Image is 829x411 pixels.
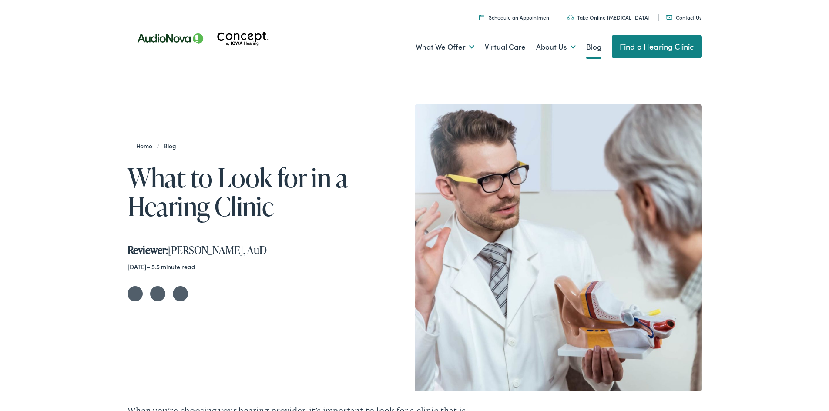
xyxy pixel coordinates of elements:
[128,263,392,271] div: – 5.5 minute read
[128,163,392,221] h1: What to Look for in a Hearing Clinic
[567,15,574,20] img: utility icon
[479,14,484,20] img: A calendar icon to schedule an appointment at Concept by Iowa Hearing.
[567,13,650,21] a: Take Online [MEDICAL_DATA]
[666,15,672,20] img: utility icon
[150,286,165,301] a: Share on Facebook
[415,104,702,391] img: An audiologist explains hearing loss with a 3D model of an ear to a patient at Concept of Iowa He...
[136,141,157,150] a: Home
[485,31,526,63] a: Virtual Care
[136,141,181,150] span: /
[416,31,474,63] a: What We Offer
[128,262,147,271] time: [DATE]
[612,35,702,58] a: Find a Hearing Clinic
[536,31,576,63] a: About Us
[586,31,601,63] a: Blog
[128,286,143,301] a: Share on Twitter
[128,243,168,257] strong: Reviewer:
[159,141,180,150] a: Blog
[173,286,188,301] a: Share on LinkedIn
[479,13,551,21] a: Schedule an Appointment
[666,13,701,21] a: Contact Us
[128,231,392,257] div: [PERSON_NAME], AuD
